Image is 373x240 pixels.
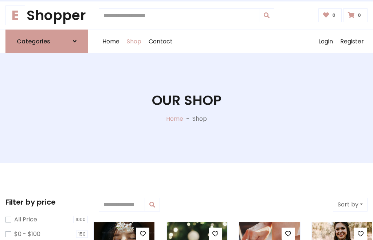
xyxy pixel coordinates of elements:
button: Sort by [333,198,368,212]
a: Contact [145,30,176,53]
label: $0 - $100 [14,230,40,239]
a: Register [337,30,368,53]
a: Home [166,115,183,123]
p: Shop [192,115,207,123]
p: - [183,115,192,123]
a: Home [99,30,123,53]
span: 150 [76,231,88,238]
span: E [5,5,25,25]
h1: Shopper [5,7,88,24]
a: 0 [343,8,368,22]
h6: Categories [17,38,50,45]
h5: Filter by price [5,198,88,206]
a: Shop [123,30,145,53]
a: 0 [318,8,342,22]
a: Login [315,30,337,53]
a: EShopper [5,7,88,24]
h1: Our Shop [152,92,221,109]
span: 0 [356,12,363,19]
a: Categories [5,30,88,53]
span: 1000 [73,216,88,223]
label: All Price [14,215,37,224]
span: 0 [330,12,337,19]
